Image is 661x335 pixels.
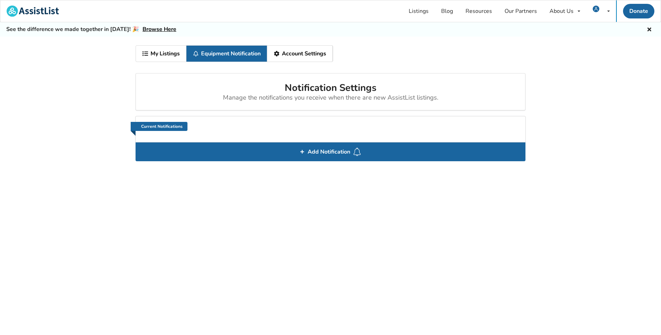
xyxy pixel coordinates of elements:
[498,0,543,22] a: Our Partners
[186,46,267,62] a: Equipment Notification
[402,0,435,22] a: Listings
[593,6,599,12] img: user icon
[141,94,520,102] div: Manage the notifications you receive when there are new AssistList listings.
[623,4,654,18] a: Donate
[549,8,574,14] div: About Us
[6,26,176,33] h5: See the difference we made together in [DATE]! 🎉
[141,82,520,102] h2: Notification Settings
[267,46,333,62] a: Account Settings
[459,0,498,22] a: Resources
[136,142,525,161] div: Add Notification
[143,25,176,33] a: Browse Here
[435,0,459,22] a: Blog
[7,6,59,17] img: assistlist-logo
[136,46,186,62] a: My Listings
[131,122,188,131] a: Current Notifications
[305,146,353,157] span: Add Notification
